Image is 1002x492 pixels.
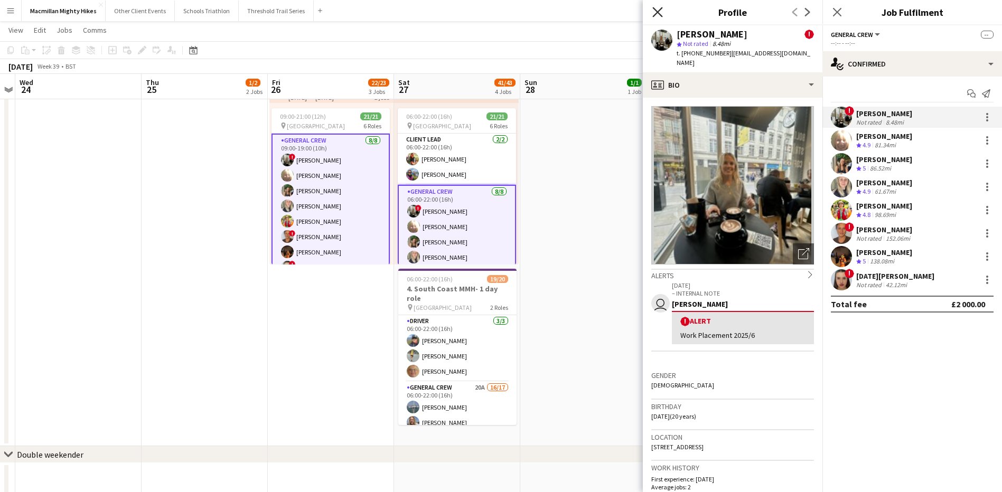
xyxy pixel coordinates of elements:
[873,187,898,196] div: 61.67mi
[406,112,452,120] span: 06:00-22:00 (16h)
[873,211,898,220] div: 98.69mi
[951,299,985,309] div: £2 000.00
[271,108,390,264] app-job-card: 09:00-21:00 (12h)21/21 [GEOGRAPHIC_DATA]6 RolesGeneral Crew8/809:00-19:00 (10h)![PERSON_NAME][PER...
[146,78,159,87] span: Thu
[651,475,814,483] p: First experience: [DATE]
[643,5,822,19] h3: Profile
[672,289,814,297] p: – INTERNAL NOTE
[831,39,994,47] div: --:-- - --:--
[868,164,893,173] div: 86.52mi
[651,443,704,451] span: [STREET_ADDRESS]
[884,234,912,242] div: 152.06mi
[397,83,410,96] span: 27
[822,51,1002,77] div: Confirmed
[793,243,814,264] div: Open photos pop-in
[106,1,175,21] button: Other Client Events
[398,108,516,264] div: 06:00-22:00 (16h)21/21 [GEOGRAPHIC_DATA]6 RolesClient Lead2/206:00-22:00 (16h)[PERSON_NAME][PERSO...
[884,118,906,126] div: 8.48mi
[868,257,896,266] div: 138.08mi
[856,155,912,164] div: [PERSON_NAME]
[18,83,33,96] span: 24
[289,154,295,160] span: !
[710,40,733,48] span: 8.48mi
[368,79,389,87] span: 22/23
[856,118,884,126] div: Not rated
[863,187,870,195] span: 4.9
[287,122,345,130] span: [GEOGRAPHIC_DATA]
[863,164,866,172] span: 5
[628,88,641,96] div: 1 Job
[175,1,239,21] button: Schools Triathlon
[65,62,76,70] div: BST
[369,88,389,96] div: 3 Jobs
[52,23,77,37] a: Jobs
[4,23,27,37] a: View
[289,261,295,267] span: !
[683,40,708,48] span: Not rated
[856,271,934,281] div: [DATE][PERSON_NAME]
[845,106,854,116] span: !
[884,281,909,289] div: 42.12mi
[398,284,517,303] h3: 4. South Coast MMH- 1 day role
[831,299,867,309] div: Total fee
[651,106,814,264] img: Crew avatar or photo
[981,31,994,39] span: --
[20,78,33,87] span: Wed
[651,371,814,380] h3: Gender
[407,275,453,283] span: 06:00-22:00 (16h)
[239,1,314,21] button: Threshold Trail Series
[831,31,882,39] button: General Crew
[30,23,50,37] a: Edit
[677,49,732,57] span: t. [PHONE_NUMBER]
[246,79,260,87] span: 1/2
[490,122,508,130] span: 6 Roles
[490,304,508,311] span: 2 Roles
[651,402,814,411] h3: Birthday
[856,109,912,118] div: [PERSON_NAME]
[415,205,422,211] span: !
[494,79,516,87] span: 41/43
[398,269,517,425] app-job-card: 06:00-22:00 (16h)19/204. South Coast MMH- 1 day role [GEOGRAPHIC_DATA]2 RolesDriver3/306:00-22:00...
[845,269,854,278] span: !
[856,281,884,289] div: Not rated
[672,281,814,289] p: [DATE]
[627,79,642,87] span: 1/1
[79,23,111,37] a: Comms
[856,248,912,257] div: [PERSON_NAME]
[280,112,326,120] span: 09:00-21:00 (12h)
[856,225,912,234] div: [PERSON_NAME]
[17,449,83,460] div: Double weekender
[398,78,410,87] span: Sat
[680,316,806,326] div: Alert
[677,30,747,39] div: [PERSON_NAME]
[651,381,714,389] span: [DEMOGRAPHIC_DATA]
[8,61,33,72] div: [DATE]
[651,432,814,442] h3: Location
[856,131,912,141] div: [PERSON_NAME]
[414,304,472,311] span: [GEOGRAPHIC_DATA]
[360,112,381,120] span: 21/21
[651,463,814,472] h3: Work history
[83,25,107,35] span: Comms
[651,412,696,420] span: [DATE] (20 years)
[270,83,280,96] span: 26
[822,5,1002,19] h3: Job Fulfilment
[246,88,263,96] div: 2 Jobs
[804,30,814,39] span: !
[271,134,390,279] app-card-role: General Crew8/809:00-19:00 (10h)![PERSON_NAME][PERSON_NAME][PERSON_NAME][PERSON_NAME][PERSON_NAME...
[672,299,814,309] div: [PERSON_NAME]
[863,141,870,149] span: 4.9
[863,257,866,265] span: 5
[363,122,381,130] span: 6 Roles
[8,25,23,35] span: View
[643,72,822,98] div: Bio
[35,62,61,70] span: Week 39
[651,269,814,280] div: Alerts
[680,330,806,340] div: Work Placement 2025/6
[57,25,72,35] span: Jobs
[398,315,517,382] app-card-role: Driver3/306:00-22:00 (16h)[PERSON_NAME][PERSON_NAME][PERSON_NAME]
[495,88,515,96] div: 4 Jobs
[22,1,106,21] button: Macmillan Mighty Hikes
